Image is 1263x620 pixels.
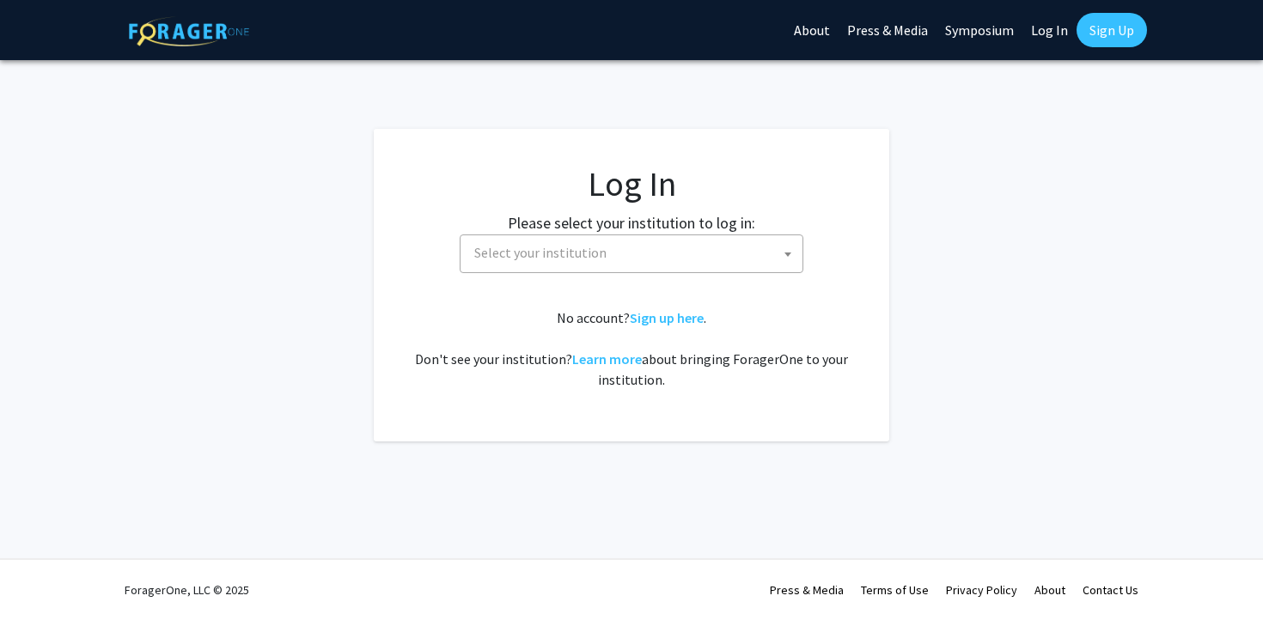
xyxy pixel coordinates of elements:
span: Select your institution [467,235,802,270]
label: Please select your institution to log in: [508,211,755,234]
a: Privacy Policy [946,582,1017,598]
span: Select your institution [474,244,607,261]
a: Terms of Use [861,582,929,598]
a: Contact Us [1083,582,1138,598]
span: Select your institution [460,234,803,273]
img: ForagerOne Logo [129,16,249,46]
a: Press & Media [770,582,844,598]
a: Sign Up [1077,13,1147,47]
a: About [1034,582,1065,598]
div: No account? . Don't see your institution? about bringing ForagerOne to your institution. [408,307,855,390]
a: Sign up here [630,309,704,326]
div: ForagerOne, LLC © 2025 [125,560,249,620]
h1: Log In [408,163,855,204]
a: Learn more about bringing ForagerOne to your institution [572,350,642,368]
